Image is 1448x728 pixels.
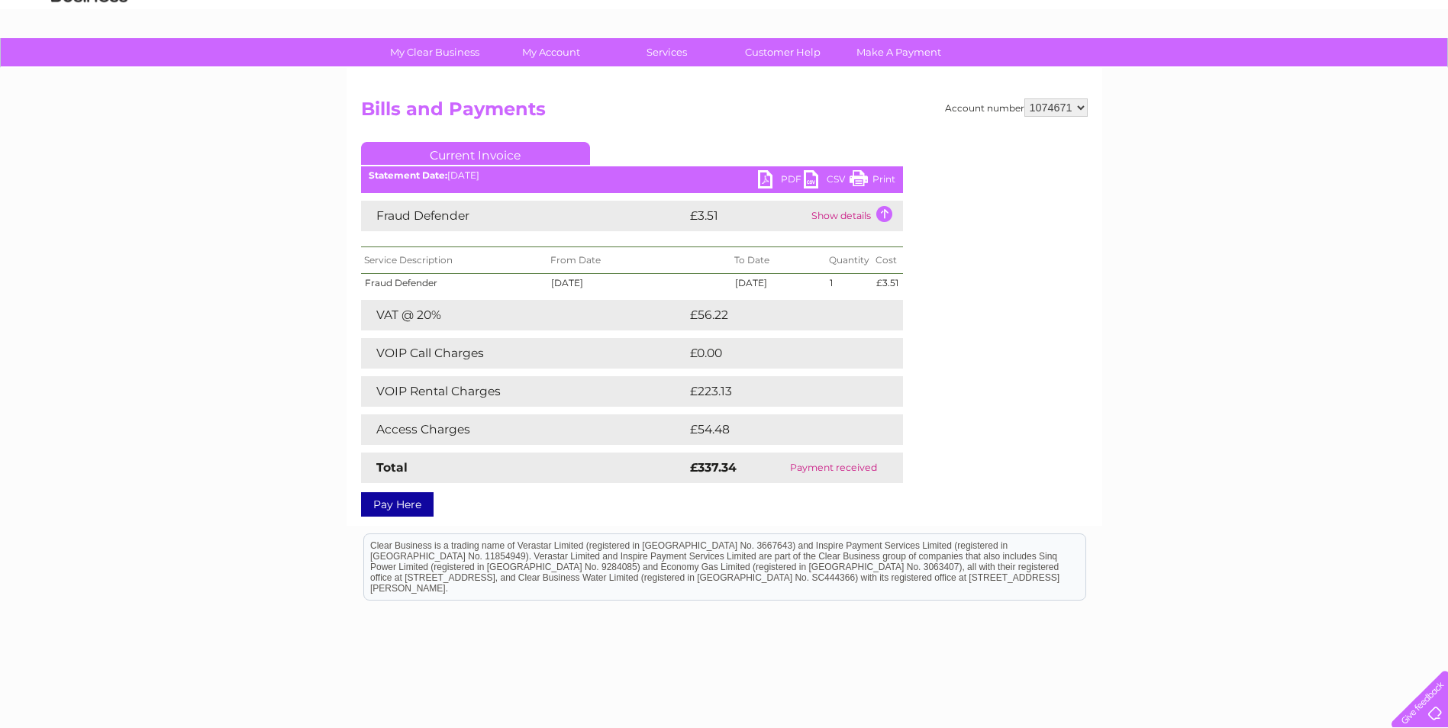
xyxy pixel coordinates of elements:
[826,247,872,274] th: Quantity
[850,170,895,192] a: Print
[361,492,434,517] a: Pay Here
[804,170,850,192] a: CSV
[547,247,730,274] th: From Date
[376,460,408,475] strong: Total
[361,414,686,445] td: Access Charges
[361,300,686,330] td: VAT @ 20%
[604,38,730,66] a: Services
[686,338,868,369] td: £0.00
[1179,65,1208,76] a: Water
[686,376,874,407] td: £223.13
[1398,65,1433,76] a: Log out
[758,170,804,192] a: PDF
[720,38,846,66] a: Customer Help
[488,38,614,66] a: My Account
[372,38,498,66] a: My Clear Business
[731,247,827,274] th: To Date
[765,453,903,483] td: Payment received
[1346,65,1384,76] a: Contact
[686,414,873,445] td: £54.48
[686,300,872,330] td: £56.22
[808,201,903,231] td: Show details
[1260,65,1306,76] a: Telecoms
[547,274,730,292] td: [DATE]
[364,8,1085,74] div: Clear Business is a trading name of Verastar Limited (registered in [GEOGRAPHIC_DATA] No. 3667643...
[826,274,872,292] td: 1
[872,247,902,274] th: Cost
[361,142,590,165] a: Current Invoice
[50,40,128,86] img: logo.png
[361,338,686,369] td: VOIP Call Charges
[945,98,1088,117] div: Account number
[836,38,962,66] a: Make A Payment
[1315,65,1337,76] a: Blog
[361,376,686,407] td: VOIP Rental Charges
[369,169,447,181] b: Statement Date:
[361,98,1088,127] h2: Bills and Payments
[1217,65,1251,76] a: Energy
[686,201,808,231] td: £3.51
[1160,8,1266,27] a: 0333 014 3131
[690,460,737,475] strong: £337.34
[361,201,686,231] td: Fraud Defender
[361,274,548,292] td: Fraud Defender
[731,274,827,292] td: [DATE]
[361,247,548,274] th: Service Description
[872,274,902,292] td: £3.51
[361,170,903,181] div: [DATE]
